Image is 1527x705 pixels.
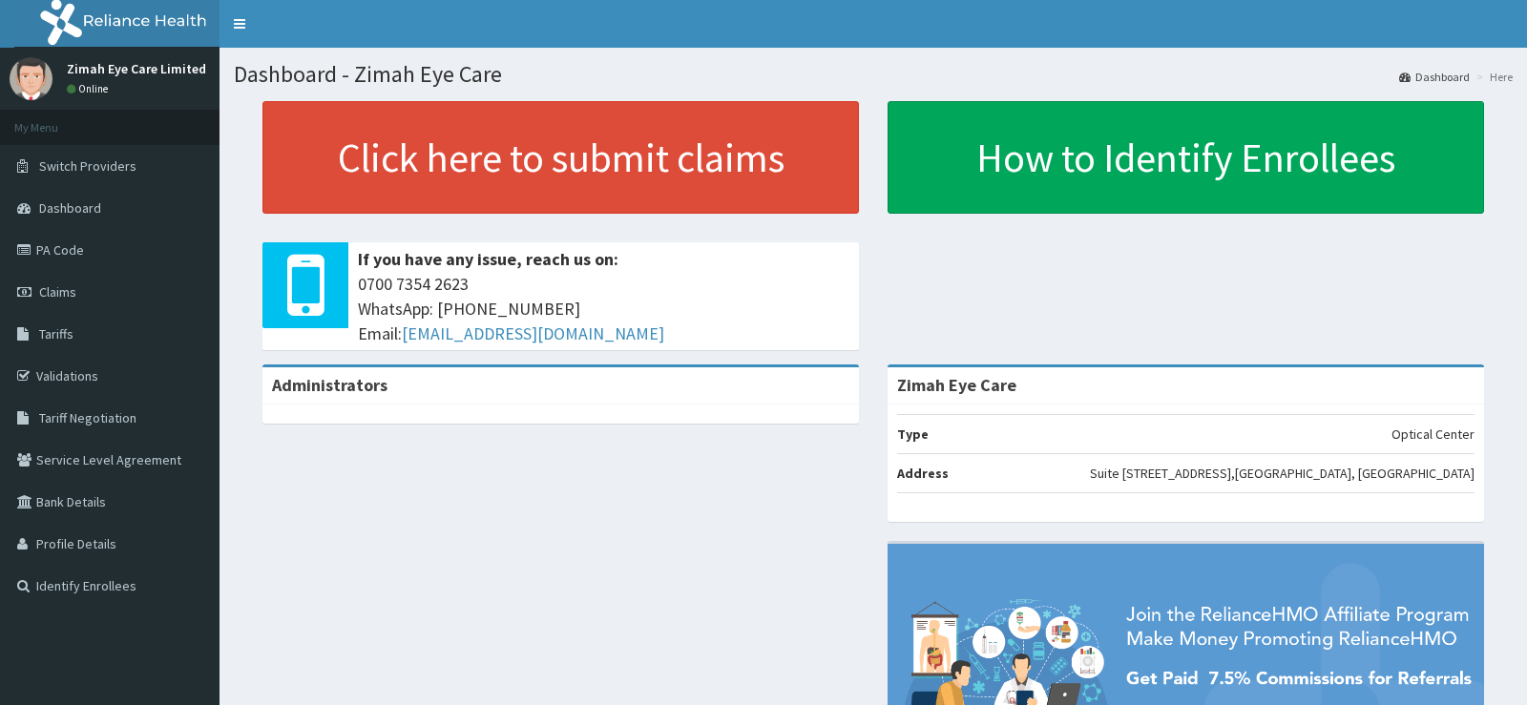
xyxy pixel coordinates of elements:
[1472,69,1513,85] li: Here
[39,325,73,342] span: Tariffs
[67,82,113,95] a: Online
[10,57,52,100] img: User Image
[1399,69,1470,85] a: Dashboard
[234,62,1513,87] h1: Dashboard - Zimah Eye Care
[272,374,387,396] b: Administrators
[67,62,206,75] p: Zimah Eye Care Limited
[39,283,76,301] span: Claims
[39,199,101,217] span: Dashboard
[358,248,618,270] b: If you have any issue, reach us on:
[897,465,949,482] b: Address
[897,425,929,443] b: Type
[39,409,136,426] span: Tariff Negotiation
[1090,464,1475,483] p: Suite [STREET_ADDRESS],[GEOGRAPHIC_DATA], [GEOGRAPHIC_DATA]
[262,101,859,214] a: Click here to submit claims
[39,157,136,175] span: Switch Providers
[402,322,664,344] a: [EMAIL_ADDRESS][DOMAIN_NAME]
[888,101,1484,214] a: How to Identify Enrollees
[358,272,849,345] span: 0700 7354 2623 WhatsApp: [PHONE_NUMBER] Email:
[897,374,1016,396] strong: Zimah Eye Care
[1391,425,1475,444] p: Optical Center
